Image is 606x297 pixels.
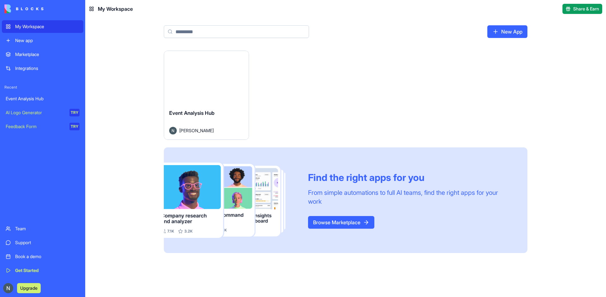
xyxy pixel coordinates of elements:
div: My Workspace [15,23,80,30]
a: Feedback FormTRY [2,120,83,133]
a: Event Analysis Hub [2,92,83,105]
div: Event Analysis Hub [6,96,80,102]
img: logo [4,4,44,13]
a: Marketplace [2,48,83,61]
div: Integrations [15,65,80,71]
div: TRY [69,123,80,130]
span: Share & Earn [573,6,599,12]
div: Marketplace [15,51,80,58]
div: Find the right apps for you [308,172,512,183]
div: Book a demo [15,253,80,260]
img: ACg8ocL1vD7rAQ2IFbhM59zu4LmKacefKTco8m5b5FOE3v_IX66Kcw=s96-c [3,283,13,293]
span: Recent [2,85,83,90]
div: AI Logo Generator [6,109,65,116]
div: Feedback Form [6,123,65,130]
span: [PERSON_NAME] [179,127,214,134]
a: Support [2,236,83,249]
a: New App [487,25,527,38]
button: Share & Earn [562,4,602,14]
img: Avatar [169,127,177,134]
a: Upgrade [17,285,41,291]
div: New app [15,37,80,44]
div: TRY [69,109,80,116]
button: Upgrade [17,283,41,293]
span: My Workspace [98,5,133,13]
span: Event Analysis Hub [169,110,215,116]
div: Team [15,226,80,232]
a: Browse Marketplace [308,216,374,229]
a: Book a demo [2,250,83,263]
img: Frame_181_egmpey.png [164,163,298,238]
a: Event Analysis HubAvatar[PERSON_NAME] [164,51,249,140]
div: Support [15,239,80,246]
a: My Workspace [2,20,83,33]
a: Integrations [2,62,83,75]
a: AI Logo GeneratorTRY [2,106,83,119]
a: Team [2,222,83,235]
div: Get Started [15,267,80,274]
div: From simple automations to full AI teams, find the right apps for your work [308,188,512,206]
a: Get Started [2,264,83,277]
a: New app [2,34,83,47]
